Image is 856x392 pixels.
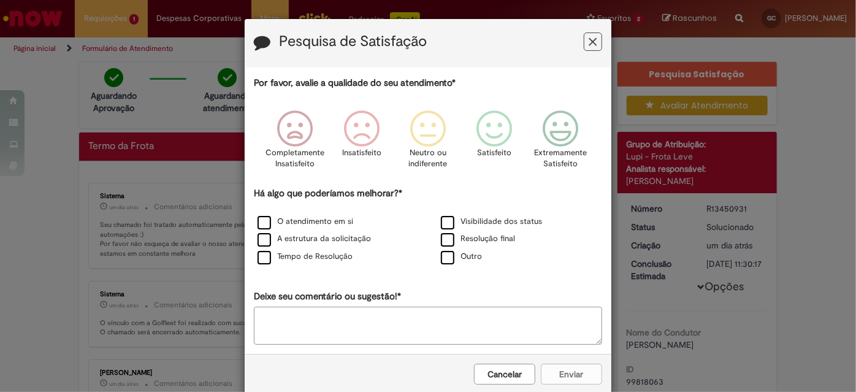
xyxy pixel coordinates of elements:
[441,233,515,245] label: Resolução final
[331,101,393,185] div: Insatisfeito
[529,101,592,185] div: Extremamente Satisfeito
[258,233,371,245] label: A estrutura da solicitação
[406,147,450,170] p: Neutro ou indiferente
[441,216,542,228] label: Visibilidade dos status
[397,101,459,185] div: Neutro ou indiferente
[279,34,427,50] label: Pesquisa de Satisfação
[264,101,326,185] div: Completamente Insatisfeito
[463,101,525,185] div: Satisfeito
[266,147,325,170] p: Completamente Insatisfeito
[258,216,353,228] label: O atendimento em si
[342,147,381,159] p: Insatisfeito
[254,77,456,90] label: Por favor, avalie a qualidade do seu atendimento*
[477,147,511,159] p: Satisfeito
[254,290,401,303] label: Deixe seu comentário ou sugestão!*
[474,364,535,385] button: Cancelar
[534,147,587,170] p: Extremamente Satisfeito
[441,251,482,263] label: Outro
[258,251,353,263] label: Tempo de Resolução
[254,187,602,266] div: Há algo que poderíamos melhorar?*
